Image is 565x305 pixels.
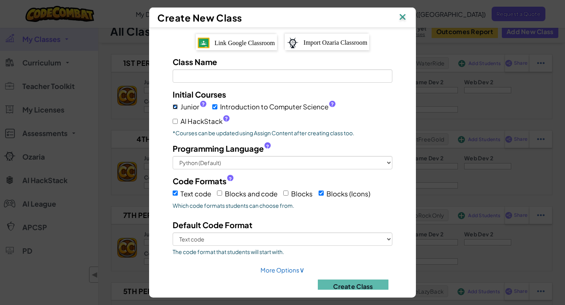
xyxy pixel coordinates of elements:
[229,176,232,182] span: ?
[173,89,226,100] label: Initial Courses
[225,116,228,122] span: ?
[331,101,334,107] span: ?
[173,202,392,209] span: Which code formats students can choose from.
[397,12,408,24] img: IconClose.svg
[173,119,178,124] input: AI HackStack?
[198,38,210,48] img: IconGoogleClassroom.svg
[173,104,178,109] input: Junior?
[287,37,299,48] img: ozaria-logo.png
[173,220,252,230] span: Default Code Format
[180,101,206,113] span: Junior
[215,40,275,46] span: Link Google Classroom
[261,266,304,274] a: More Options
[291,189,313,198] span: Blocks
[173,248,392,256] span: The code format that students will start with.
[173,175,226,187] span: Code Formats
[318,280,388,293] button: Create Class
[180,116,230,127] span: AI HackStack
[319,191,324,196] input: Blocks (Icons)
[157,12,242,24] span: Create New Class
[266,143,269,150] span: ?
[225,189,277,198] span: Blocks and code
[304,39,368,46] span: Import Ozaria Classroom
[173,57,217,67] span: Class Name
[217,191,222,196] input: Blocks and code
[173,143,264,154] span: Programming Language
[299,265,304,274] span: ∨
[173,191,178,196] input: Text code
[173,129,392,137] p: *Courses can be updated using Assign Content after creating class too.
[202,101,205,107] span: ?
[212,104,217,109] input: Introduction to Computer Science?
[220,101,335,113] span: Introduction to Computer Science
[326,189,370,198] span: Blocks (Icons)
[283,191,288,196] input: Blocks
[180,189,211,198] span: Text code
